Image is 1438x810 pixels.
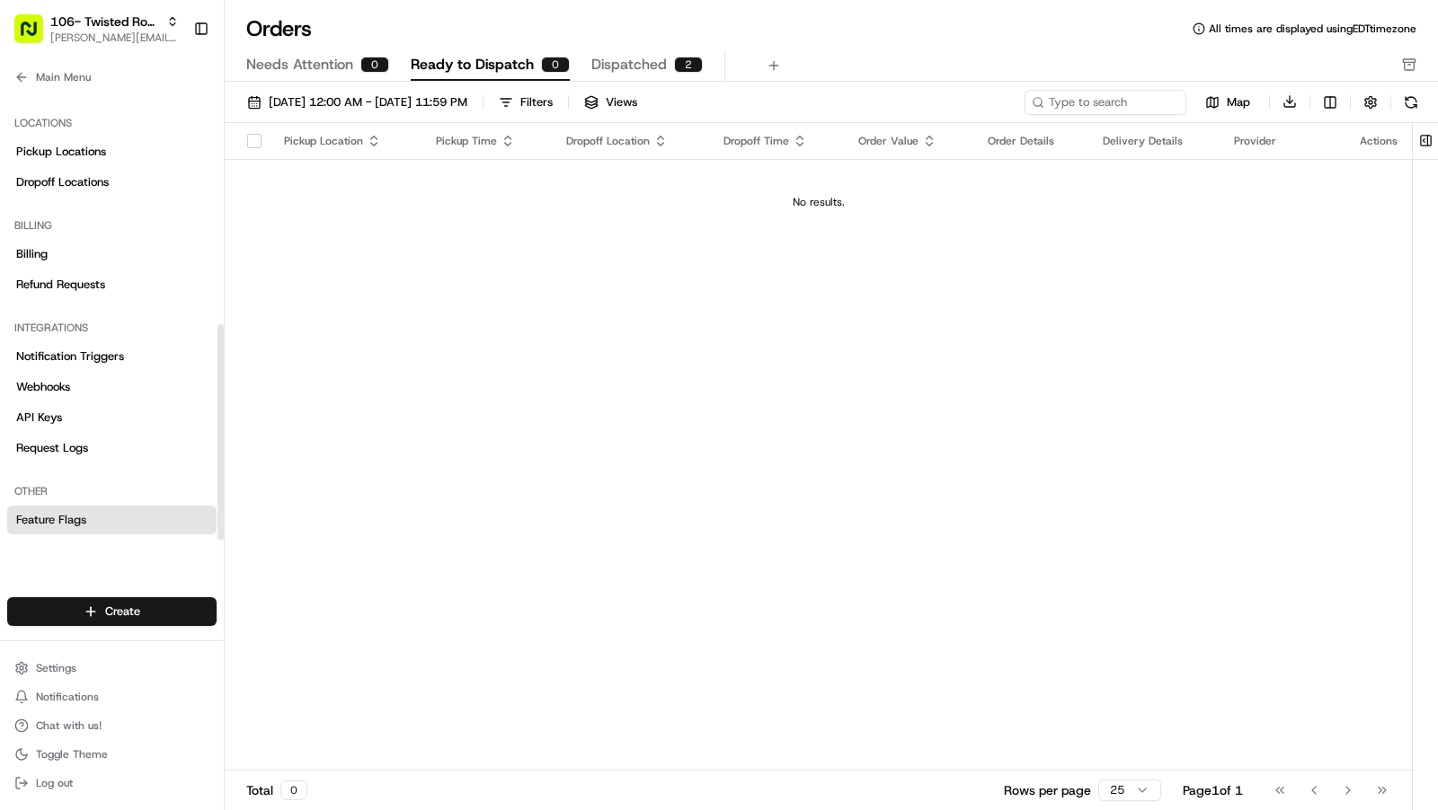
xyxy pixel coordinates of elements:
div: 0 [280,780,307,800]
input: Clear [47,115,297,134]
span: API Keys [16,409,62,426]
span: [PERSON_NAME] [56,277,146,292]
img: 4281594248423_2fcf9dad9f2a874258b8_72.png [38,171,70,203]
span: Ready to Dispatch [411,54,534,75]
div: 📗 [18,402,32,417]
span: Main Menu [36,70,91,84]
button: See all [279,229,327,251]
span: Settings [36,661,76,675]
div: Filters [520,94,553,110]
a: API Keys [7,403,217,432]
button: Create [7,597,217,626]
img: 1736555255976-a54dd68f-1ca7-489b-9aae-adbdc363a1c4 [18,171,50,203]
div: Dropoff Time [723,134,830,148]
a: Request Logs [7,434,217,462]
div: No results. [232,195,1405,209]
div: Billing [7,211,217,240]
a: Notification Triggers [7,342,217,371]
div: Actions [1360,134,1398,148]
div: We're available if you need us! [81,189,247,203]
div: Order Value [858,134,959,148]
div: Past conversations [18,233,120,247]
span: Needs Attention [246,54,353,75]
div: Provider [1234,134,1331,148]
button: Notifications [7,684,217,709]
span: Pylon [179,445,217,458]
button: Log out [7,770,217,796]
button: Views [576,90,645,115]
a: Billing [7,240,217,269]
span: [DATE] [159,326,196,340]
span: Log out [36,776,73,790]
span: [DATE] [159,277,196,292]
button: 106- Twisted Root Burger - Lubbock[PERSON_NAME][EMAIL_ADDRESS][DOMAIN_NAME] [7,7,186,50]
span: Webhooks [16,379,70,395]
div: Dropoff Location [566,134,695,148]
span: • [149,326,155,340]
span: [DATE] 12:00 AM - [DATE] 11:59 PM [269,94,467,110]
div: Integrations [7,313,217,342]
span: Views [606,94,637,110]
a: Refund Requests [7,270,217,299]
h1: Orders [246,14,312,43]
span: Billing [16,246,48,262]
button: Settings [7,656,217,681]
span: Notification Triggers [16,348,124,365]
div: 💻 [152,402,166,417]
a: Dropoff Locations [7,168,217,197]
a: Feature Flags [7,506,217,534]
button: Map [1194,92,1262,113]
div: Pickup Time [436,134,537,148]
div: Order Details [988,134,1074,148]
p: Rows per page [1004,781,1091,799]
span: Map [1227,94,1250,110]
div: Total [246,780,307,800]
span: Knowledge Base [36,401,138,418]
div: Locations [7,109,217,137]
button: Filters [491,90,561,115]
button: Toggle Theme [7,742,217,767]
a: Powered byPylon [127,444,217,458]
div: Other [7,477,217,506]
span: Dropoff Locations [16,174,109,190]
p: Welcome 👋 [18,71,327,100]
input: Type to search [1025,90,1186,115]
div: 0 [360,57,389,73]
span: [PERSON_NAME] [56,326,146,340]
span: API Documentation [170,401,288,418]
div: Pickup Location [284,134,407,148]
span: • [149,277,155,292]
button: [PERSON_NAME][EMAIL_ADDRESS][DOMAIN_NAME] [50,31,179,45]
a: Webhooks [7,373,217,401]
div: Delivery Details [1103,134,1205,148]
span: Pickup Locations [16,144,106,160]
button: [DATE] 12:00 AM - [DATE] 11:59 PM [239,90,475,115]
img: Brittany Newman [18,260,47,289]
span: Refund Requests [16,277,105,293]
span: Request Logs [16,440,88,456]
button: Chat with us! [7,713,217,738]
span: All times are displayed using EDT timezone [1209,22,1416,36]
button: Main Menu [7,65,217,90]
img: Nash [18,17,54,53]
a: 📗Knowledge Base [11,393,145,426]
button: Start new chat [306,176,327,198]
button: 106- Twisted Root Burger - Lubbock [50,13,159,31]
span: Chat with us! [36,718,102,733]
span: Notifications [36,690,99,704]
div: 2 [674,57,703,73]
button: Refresh [1398,90,1424,115]
div: 0 [541,57,570,73]
span: Toggle Theme [36,747,108,762]
div: Page 1 of 1 [1183,781,1243,799]
span: Feature Flags [16,512,86,528]
span: Dispatched [591,54,667,75]
img: Brittany Newman [18,309,47,338]
div: Start new chat [81,171,295,189]
a: 💻API Documentation [145,393,296,426]
span: Create [105,603,140,620]
a: Pickup Locations [7,137,217,166]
